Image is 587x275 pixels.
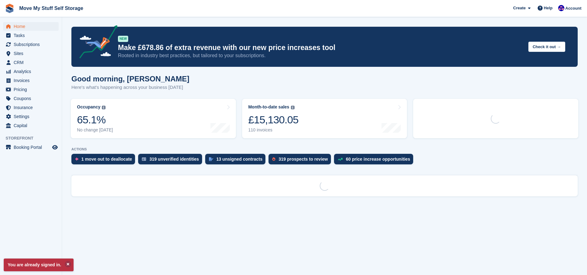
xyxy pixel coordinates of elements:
div: NEW [118,36,128,42]
span: Booking Portal [14,143,51,152]
a: menu [3,40,59,49]
div: Occupancy [77,104,100,110]
a: 319 unverified identities [138,154,205,167]
img: stora-icon-8386f47178a22dfd0bd8f6a31ec36ba5ce8667c1dd55bd0f319d3a0aa187defe.svg [5,4,14,13]
a: menu [3,31,59,40]
div: 1 move out to deallocate [81,157,132,162]
img: verify_identity-adf6edd0f0f0b5bbfe63781bf79b02c33cf7c696d77639b501bdc392416b5a36.svg [142,157,146,161]
img: icon-info-grey-7440780725fd019a000dd9b08b2336e03edf1995a4989e88bcd33f0948082b44.svg [102,106,106,109]
div: Month-to-date sales [248,104,289,110]
a: menu [3,76,59,85]
span: Create [513,5,526,11]
div: £15,130.05 [248,113,299,126]
img: prospect-51fa495bee0391a8d652442698ab0144808aea92771e9ea1ae160a38d050c398.svg [272,157,275,161]
a: 319 prospects to review [269,154,334,167]
img: move_outs_to_deallocate_icon-f764333ba52eb49d3ac5e1228854f67142a1ed5810a6f6cc68b1a99e826820c5.svg [75,157,78,161]
a: 13 unsigned contracts [205,154,269,167]
div: No change [DATE] [77,127,113,133]
span: Account [565,5,581,11]
p: Here's what's happening across your business [DATE] [71,84,189,91]
a: menu [3,85,59,94]
span: Sites [14,49,51,58]
span: Capital [14,121,51,130]
a: menu [3,58,59,67]
p: Make £678.86 of extra revenue with our new price increases tool [118,43,523,52]
span: Help [544,5,553,11]
span: Storefront [6,135,62,141]
p: You are already signed in. [4,259,74,271]
a: 1 move out to deallocate [71,154,138,167]
img: price_increase_opportunities-93ffe204e8149a01c8c9dc8f82e8f89637d9d84a8eef4429ea346261dce0b2c0.svg [338,158,343,161]
div: 13 unsigned contracts [216,157,263,162]
span: Tasks [14,31,51,40]
span: Pricing [14,85,51,94]
a: menu [3,143,59,152]
a: Month-to-date sales £15,130.05 110 invoices [242,99,407,138]
a: Preview store [51,144,59,151]
h1: Good morning, [PERSON_NAME] [71,75,189,83]
div: 110 invoices [248,127,299,133]
div: 60 price increase opportunities [346,157,410,162]
a: menu [3,121,59,130]
a: menu [3,67,59,76]
div: 319 unverified identities [149,157,199,162]
img: price-adjustments-announcement-icon-8257ccfd72463d97f412b2fc003d46551f7dbcb40ab6d574587a9cd5c0d94... [74,25,118,61]
a: menu [3,103,59,112]
p: ACTIONS [71,147,578,151]
span: Invoices [14,76,51,85]
a: Move My Stuff Self Storage [17,3,86,13]
span: Home [14,22,51,31]
p: Rooted in industry best practices, but tailored to your subscriptions. [118,52,523,59]
button: Check it out → [528,42,565,52]
a: menu [3,49,59,58]
a: menu [3,94,59,103]
span: Settings [14,112,51,121]
a: Occupancy 65.1% No change [DATE] [71,99,236,138]
div: 319 prospects to review [278,157,328,162]
img: Jade Whetnall [558,5,564,11]
img: icon-info-grey-7440780725fd019a000dd9b08b2336e03edf1995a4989e88bcd33f0948082b44.svg [291,106,295,109]
a: 60 price increase opportunities [334,154,416,167]
a: menu [3,112,59,121]
span: Subscriptions [14,40,51,49]
span: CRM [14,58,51,67]
div: 65.1% [77,113,113,126]
a: menu [3,22,59,31]
span: Analytics [14,67,51,76]
img: contract_signature_icon-13c848040528278c33f63329250d36e43548de30e8caae1d1a13099fd9432cc5.svg [209,157,213,161]
span: Coupons [14,94,51,103]
span: Insurance [14,103,51,112]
